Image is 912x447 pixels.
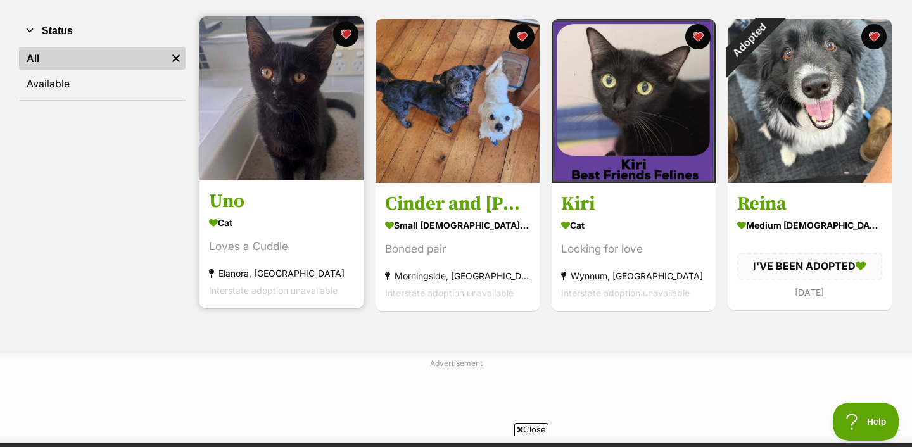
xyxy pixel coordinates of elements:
[737,217,882,235] div: medium [DEMOGRAPHIC_DATA] Dog
[209,214,354,232] div: Cat
[167,47,186,70] a: Remove filter
[333,22,358,47] button: favourite
[561,241,706,258] div: Looking for love
[209,265,354,282] div: Elanora, [GEOGRAPHIC_DATA]
[385,241,530,258] div: Bonded pair
[19,72,186,95] a: Available
[209,190,354,214] h3: Uno
[19,44,186,100] div: Status
[552,183,716,312] a: Kiri Cat Looking for love Wynnum, [GEOGRAPHIC_DATA] Interstate adoption unavailable favourite
[199,180,364,309] a: Uno Cat Loves a Cuddle Elanora, [GEOGRAPHIC_DATA] Interstate adoption unavailable favourite
[19,23,186,39] button: Status
[385,217,530,235] div: small [DEMOGRAPHIC_DATA] Dog
[737,284,882,301] div: [DATE]
[552,19,716,183] img: Kiri
[711,3,787,78] div: Adopted
[514,423,548,436] span: Close
[385,288,514,299] span: Interstate adoption unavailable
[833,403,899,441] iframe: Help Scout Beacon - Open
[728,173,892,186] a: Adopted
[561,268,706,285] div: Wynnum, [GEOGRAPHIC_DATA]
[385,192,530,217] h3: Cinder and [PERSON_NAME]
[199,16,364,180] img: Uno
[737,192,882,217] h3: Reina
[561,192,706,217] h3: Kiri
[385,268,530,285] div: Morningside, [GEOGRAPHIC_DATA]
[561,288,690,299] span: Interstate adoption unavailable
[737,253,882,280] div: I'VE BEEN ADOPTED
[209,239,354,256] div: Loves a Cuddle
[861,24,887,49] button: favourite
[376,19,540,183] img: Cinder and AJ
[209,286,338,296] span: Interstate adoption unavailable
[509,24,535,49] button: favourite
[376,183,540,312] a: Cinder and [PERSON_NAME] small [DEMOGRAPHIC_DATA] Dog Bonded pair Morningside, [GEOGRAPHIC_DATA] ...
[19,47,167,70] a: All
[728,19,892,183] img: Reina
[561,217,706,235] div: Cat
[685,24,711,49] button: favourite
[728,183,892,310] a: Reina medium [DEMOGRAPHIC_DATA] Dog I'VE BEEN ADOPTED [DATE] favourite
